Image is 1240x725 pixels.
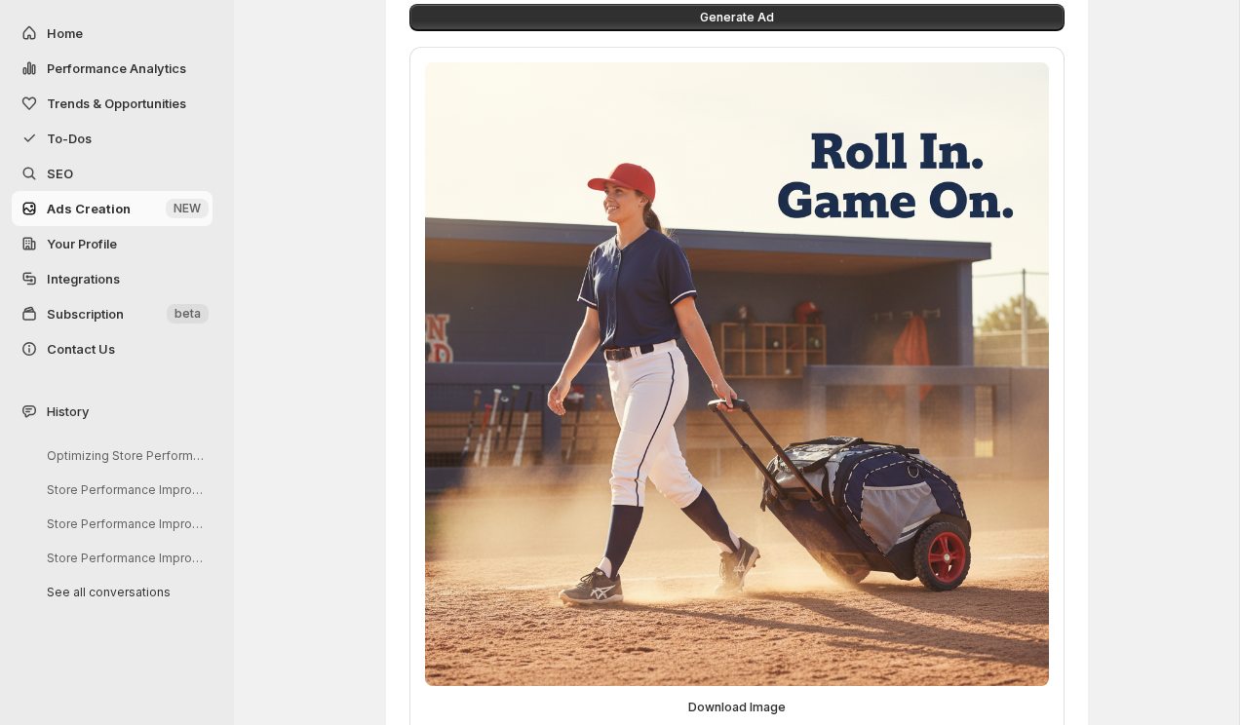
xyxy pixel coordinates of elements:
a: Integrations [12,261,213,296]
span: Download Image [688,700,786,715]
img: Generated ad [425,62,1049,686]
span: Subscription [47,306,124,322]
button: To-Dos [12,121,213,156]
button: Generate Ad [409,4,1065,31]
span: beta [174,306,201,322]
button: See all conversations [31,577,216,607]
button: Performance Analytics [12,51,213,86]
a: SEO [12,156,213,191]
span: Generate Ad [700,10,774,25]
button: Ads Creation [12,191,213,226]
button: Subscription [12,296,213,331]
span: NEW [174,201,201,216]
span: History [47,401,89,421]
button: Optimizing Store Performance Analysis Steps [31,440,216,471]
span: Performance Analytics [47,60,186,76]
span: Trends & Opportunities [47,95,186,111]
button: Store Performance Improvement Analysis Steps [31,509,216,539]
button: Contact Us [12,331,213,366]
span: Contact Us [47,341,115,357]
span: Your Profile [47,236,117,251]
button: Home [12,16,213,51]
a: Your Profile [12,226,213,261]
span: Integrations [47,271,120,286]
button: Download Image [677,694,797,721]
span: Home [47,25,83,41]
button: Store Performance Improvement Analysis [31,543,216,573]
button: Store Performance Improvement Analysis Steps [31,475,216,505]
span: To-Dos [47,131,92,146]
span: Ads Creation [47,201,131,216]
span: SEO [47,166,73,181]
button: Trends & Opportunities [12,86,213,121]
